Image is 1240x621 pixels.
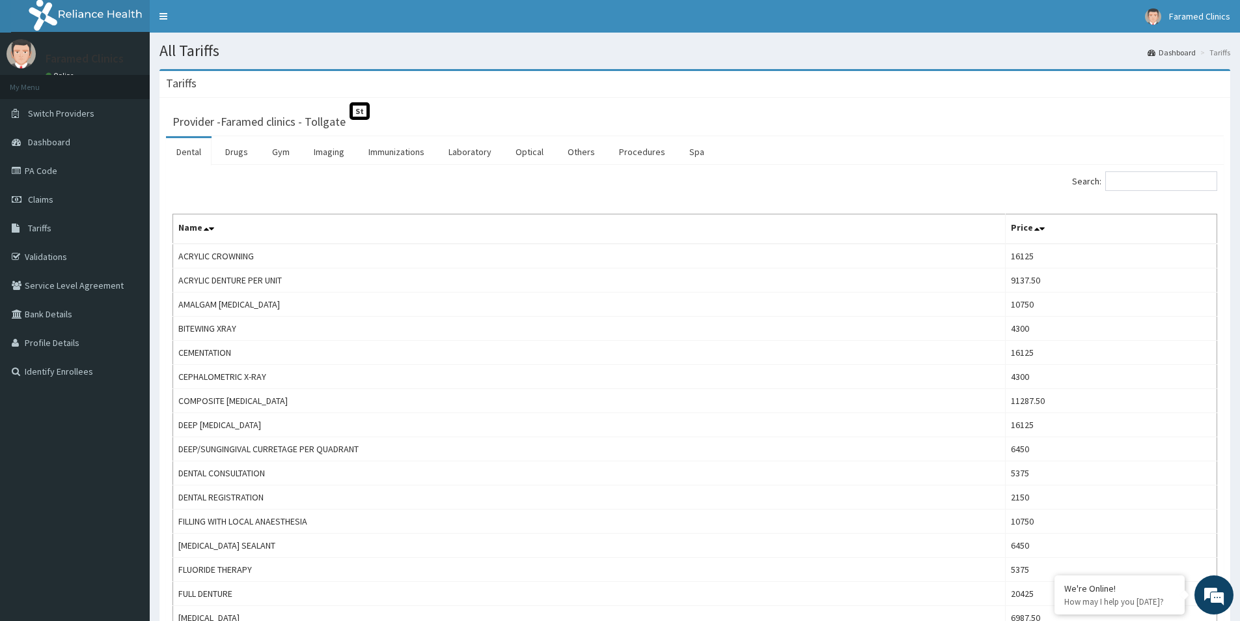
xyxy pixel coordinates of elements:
[173,341,1006,365] td: CEMENTATION
[28,136,70,148] span: Dashboard
[173,510,1006,534] td: FILLING WITH LOCAL ANAESTHESIA
[173,485,1006,510] td: DENTAL REGISTRATION
[28,194,53,205] span: Claims
[173,244,1006,268] td: ACRYLIC CROWNING
[173,268,1006,293] td: ACRYLIC DENTURE PER UNIT
[1006,485,1217,510] td: 2150
[1006,461,1217,485] td: 5375
[1006,413,1217,437] td: 16125
[262,138,300,166] a: Gym
[1006,582,1217,606] td: 20425
[173,437,1006,461] td: DEEP/SUNGINGIVAL CURRETAGE PER QUADRANT
[166,78,197,89] h3: Tariffs
[1072,171,1217,191] label: Search:
[7,39,36,68] img: User Image
[159,42,1230,59] h1: All Tariffs
[505,138,554,166] a: Optical
[173,317,1006,341] td: BITEWING XRAY
[173,293,1006,317] td: AMALGAM [MEDICAL_DATA]
[173,461,1006,485] td: DENTAL CONSULTATION
[28,108,94,119] span: Switch Providers
[173,365,1006,389] td: CEPHALOMETRIC X-RAY
[358,138,435,166] a: Immunizations
[46,53,124,65] p: Faramed Clinics
[1006,268,1217,293] td: 9137.50
[1006,214,1217,244] th: Price
[1006,437,1217,461] td: 6450
[1145,8,1161,25] img: User Image
[173,413,1006,437] td: DEEP [MEDICAL_DATA]
[173,558,1006,582] td: FLUORIDE THERAPY
[215,138,258,166] a: Drugs
[557,138,605,166] a: Others
[1148,47,1196,58] a: Dashboard
[350,102,370,120] span: St
[1006,534,1217,558] td: 6450
[1064,583,1175,594] div: We're Online!
[166,138,212,166] a: Dental
[172,116,346,128] h3: Provider - Faramed clinics - Tollgate
[438,138,502,166] a: Laboratory
[173,582,1006,606] td: FULL DENTURE
[1006,365,1217,389] td: 4300
[28,222,51,234] span: Tariffs
[1105,171,1217,191] input: Search:
[46,71,77,80] a: Online
[303,138,355,166] a: Imaging
[173,389,1006,413] td: COMPOSITE [MEDICAL_DATA]
[1006,293,1217,317] td: 10750
[1006,341,1217,365] td: 16125
[1006,389,1217,413] td: 11287.50
[1006,558,1217,582] td: 5375
[1006,510,1217,534] td: 10750
[679,138,715,166] a: Spa
[1006,244,1217,268] td: 16125
[1064,596,1175,607] p: How may I help you today?
[1006,317,1217,341] td: 4300
[1169,10,1230,22] span: Faramed Clinics
[173,534,1006,558] td: [MEDICAL_DATA] SEALANT
[609,138,676,166] a: Procedures
[173,214,1006,244] th: Name
[1197,47,1230,58] li: Tariffs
